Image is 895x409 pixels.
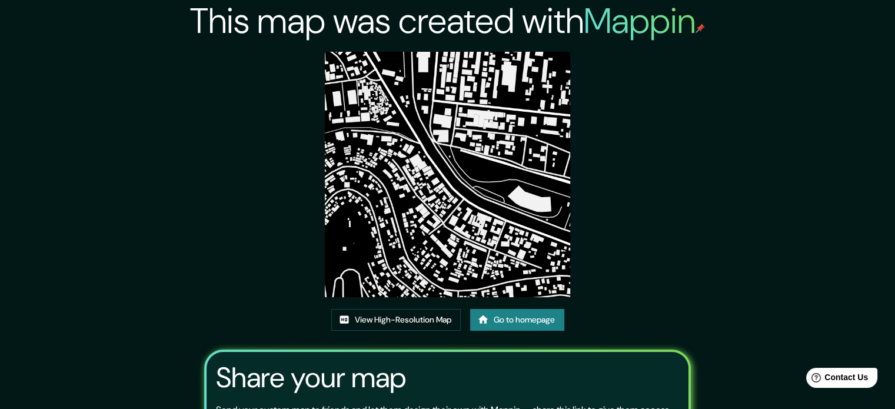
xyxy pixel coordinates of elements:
a: View High-Resolution Map [331,309,461,331]
img: created-map [325,52,570,297]
a: Go to homepage [470,309,564,331]
h3: Share your map [216,361,406,394]
img: mappin-pin [696,24,705,33]
iframe: Help widget launcher [790,363,882,396]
